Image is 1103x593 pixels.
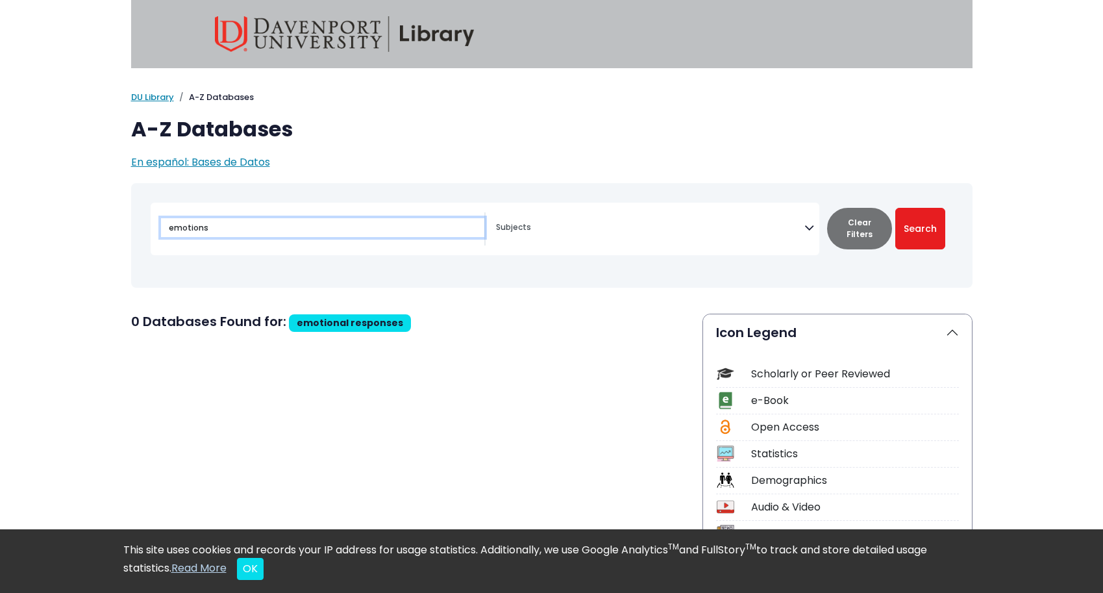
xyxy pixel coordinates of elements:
[668,541,679,552] sup: TM
[751,420,959,435] div: Open Access
[171,561,227,575] a: Read More
[131,155,270,170] a: En español: Bases de Datos
[827,208,892,249] button: Clear Filters
[745,541,756,552] sup: TM
[717,418,734,436] img: Icon Open Access
[751,393,959,409] div: e-Book
[751,446,959,462] div: Statistics
[717,472,734,489] img: Icon Demographics
[895,208,945,249] button: Submit for Search Results
[717,392,734,409] img: Icon e-Book
[751,473,959,488] div: Demographics
[131,312,286,331] span: 0 Databases Found for:
[297,316,403,329] span: emotional responses
[703,314,972,351] button: Icon Legend
[717,365,734,383] img: Icon Scholarly or Peer Reviewed
[161,218,484,237] input: Search database by title or keyword
[131,183,973,288] nav: Search filters
[131,91,174,103] a: DU Library
[717,498,734,516] img: Icon Audio & Video
[717,525,734,542] img: Icon Newspapers
[123,542,980,580] div: This site uses cookies and records your IP address for usage statistics. Additionally, we use Goo...
[174,91,254,104] li: A-Z Databases
[237,558,264,580] button: Close
[215,16,475,52] img: Davenport University Library
[751,366,959,382] div: Scholarly or Peer Reviewed
[751,499,959,515] div: Audio & Video
[131,91,973,104] nav: breadcrumb
[717,445,734,462] img: Icon Statistics
[131,117,973,142] h1: A-Z Databases
[496,223,804,234] textarea: Search
[751,526,959,542] div: Newspapers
